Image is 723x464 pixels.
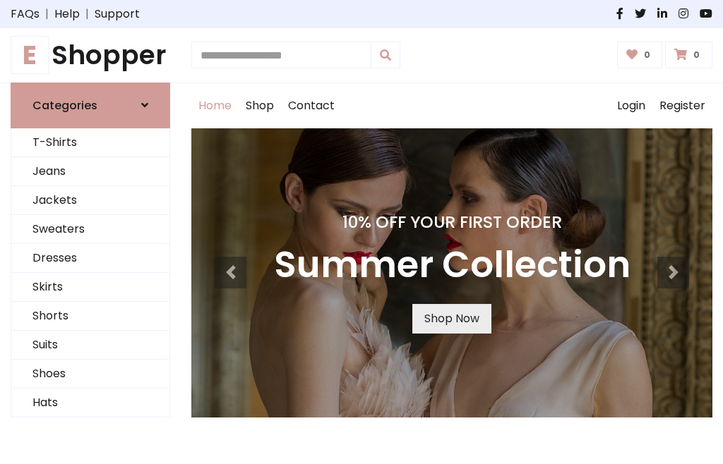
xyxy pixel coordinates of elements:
a: Login [610,83,652,128]
span: 0 [640,49,654,61]
span: | [40,6,54,23]
a: Shop Now [412,304,491,334]
h4: 10% Off Your First Order [274,212,631,232]
a: EShopper [11,39,170,71]
a: Shop [239,83,281,128]
a: Shoes [11,360,169,389]
a: FAQs [11,6,40,23]
a: Dresses [11,244,169,273]
a: Shorts [11,302,169,331]
a: Skirts [11,273,169,302]
a: 0 [665,42,712,68]
span: E [11,36,49,74]
a: Sweaters [11,215,169,244]
a: T-Shirts [11,128,169,157]
a: Suits [11,331,169,360]
a: Contact [281,83,342,128]
a: Home [191,83,239,128]
a: 0 [617,42,663,68]
a: Support [95,6,140,23]
a: Jackets [11,186,169,215]
a: Categories [11,83,170,128]
a: Register [652,83,712,128]
span: | [80,6,95,23]
h6: Categories [32,99,97,112]
h3: Summer Collection [274,243,631,287]
a: Hats [11,389,169,417]
a: Help [54,6,80,23]
span: 0 [690,49,703,61]
a: Jeans [11,157,169,186]
h1: Shopper [11,39,170,71]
